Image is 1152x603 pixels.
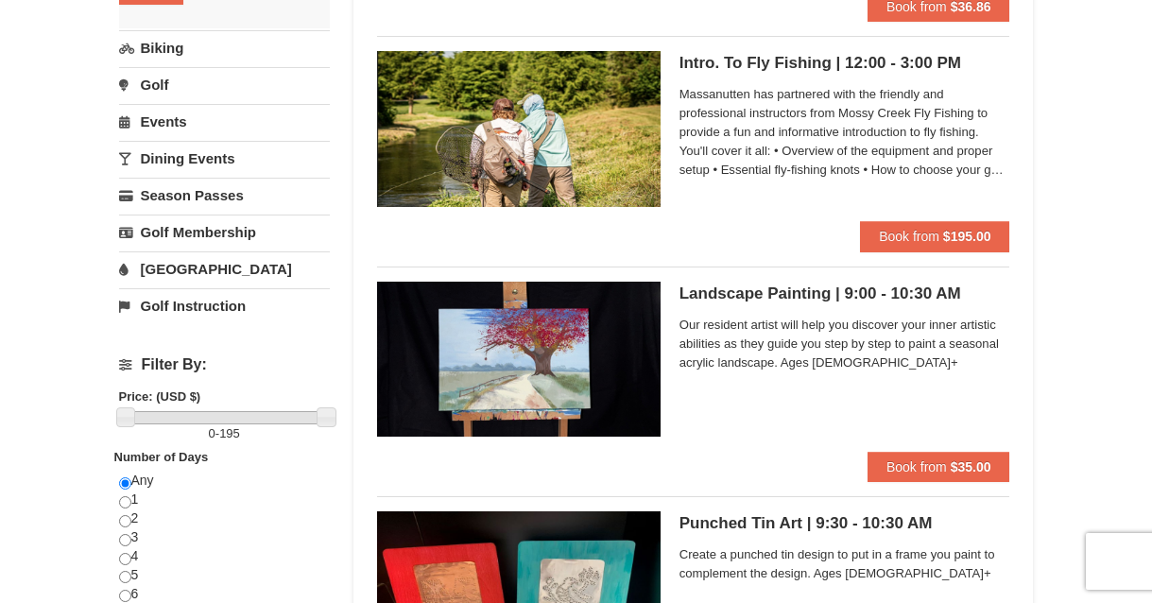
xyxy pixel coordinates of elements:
h5: Landscape Painting | 9:00 - 10:30 AM [679,284,1010,303]
strong: $195.00 [943,229,991,244]
span: Our resident artist will help you discover your inner artistic abilities as they guide you step b... [679,316,1010,372]
strong: Price: (USD $) [119,389,201,404]
a: Events [119,104,330,139]
a: Dining Events [119,141,330,176]
h5: Intro. To Fly Fishing | 12:00 - 3:00 PM [679,54,1010,73]
a: Golf Instruction [119,288,330,323]
img: 6619869-1737-58392b11.jpg [377,282,661,437]
strong: $35.00 [951,459,991,474]
span: Massanutten has partnered with the friendly and professional instructors from Mossy Creek Fly Fis... [679,85,1010,180]
span: Book from [886,459,947,474]
h4: Filter By: [119,356,330,373]
strong: Number of Days [114,450,209,464]
button: Book from $195.00 [860,221,1009,251]
a: Golf [119,67,330,102]
a: Biking [119,30,330,65]
a: Season Passes [119,178,330,213]
button: Book from $35.00 [868,452,1010,482]
span: 0 [209,426,215,440]
span: 195 [219,426,240,440]
a: Golf Membership [119,215,330,250]
img: 18871151-82-77455338.jpg [377,51,661,206]
label: - [119,424,330,443]
span: Create a punched tin design to put in a frame you paint to complement the design. Ages [DEMOGRAPH... [679,545,1010,583]
span: Book from [879,229,939,244]
a: [GEOGRAPHIC_DATA] [119,251,330,286]
h5: Punched Tin Art | 9:30 - 10:30 AM [679,514,1010,533]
